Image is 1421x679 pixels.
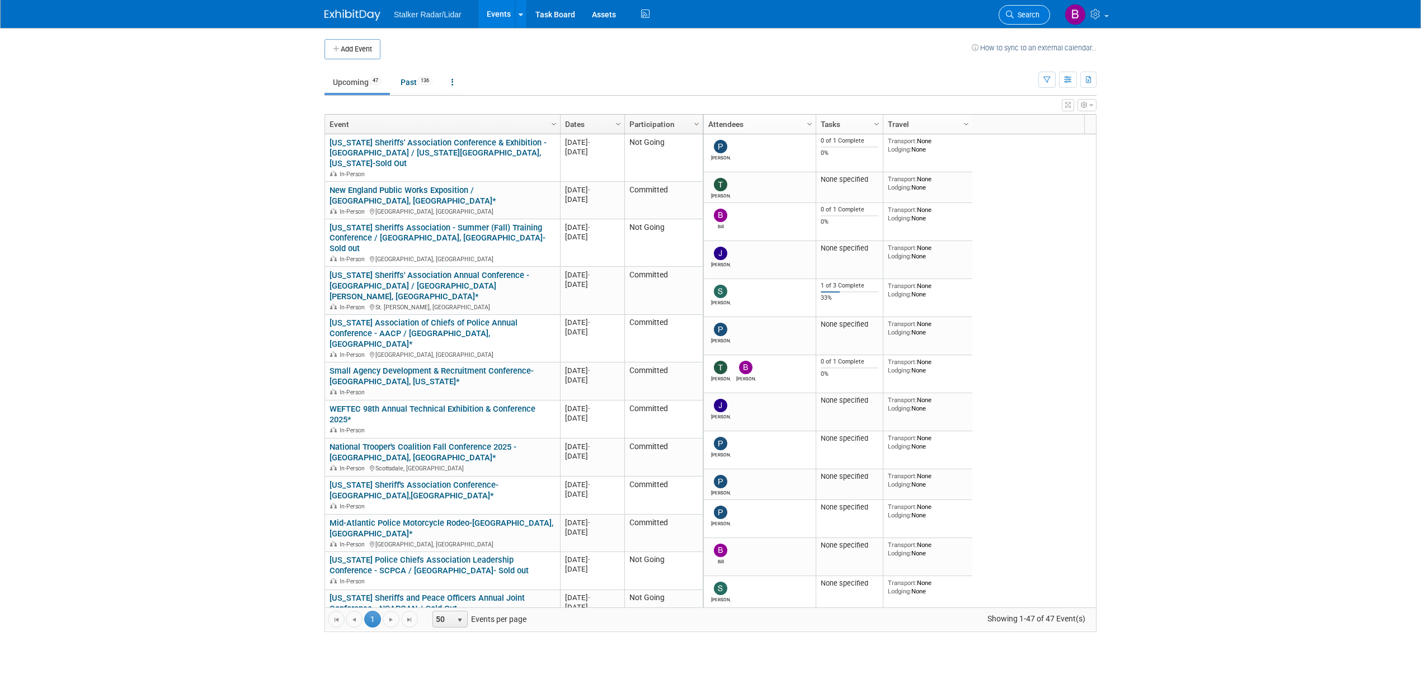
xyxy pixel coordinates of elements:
[588,271,590,279] span: -
[624,134,703,182] td: Not Going
[330,465,337,470] img: In-Person Event
[1014,11,1039,19] span: Search
[324,72,390,93] a: Upcoming47
[340,389,368,396] span: In-Person
[405,615,414,624] span: Go to the last page
[565,138,619,147] div: [DATE]
[588,318,590,327] span: -
[340,541,368,548] span: In-Person
[565,195,619,204] div: [DATE]
[872,120,881,129] span: Column Settings
[711,557,731,564] div: Bill Johnson
[821,244,879,253] div: None specified
[565,527,619,537] div: [DATE]
[394,10,462,19] span: Stalker Radar/Lidar
[888,320,917,328] span: Transport:
[565,280,619,289] div: [DATE]
[433,611,452,627] span: 50
[401,611,418,628] a: Go to the last page
[613,115,625,131] a: Column Settings
[565,602,619,612] div: [DATE]
[565,404,619,413] div: [DATE]
[417,77,432,85] span: 136
[821,175,879,184] div: None specified
[888,434,917,442] span: Transport:
[330,427,337,432] img: In-Person Event
[888,137,917,145] span: Transport:
[364,611,381,628] span: 1
[888,511,911,519] span: Lodging:
[692,120,701,129] span: Column Settings
[588,223,590,232] span: -
[888,137,968,153] div: None None
[888,175,917,183] span: Transport:
[588,555,590,564] span: -
[330,270,529,301] a: [US_STATE] Sheriffs' Association Annual Conference - [GEOGRAPHIC_DATA] / [GEOGRAPHIC_DATA][PERSON...
[714,544,727,557] img: Bill Johnson
[455,616,464,625] span: select
[736,374,756,381] div: Brooke Journet
[888,214,911,222] span: Lodging:
[330,503,337,508] img: In-Person Event
[624,182,703,219] td: Committed
[805,120,814,129] span: Column Settings
[330,206,555,216] div: [GEOGRAPHIC_DATA], [GEOGRAPHIC_DATA]
[888,290,911,298] span: Lodging:
[888,404,911,412] span: Lodging:
[888,358,917,366] span: Transport:
[714,437,727,450] img: Peter Bauer
[387,615,396,624] span: Go to the next page
[588,366,590,375] span: -
[711,260,731,267] div: Joe Bartels
[588,593,590,602] span: -
[548,115,561,131] a: Column Settings
[888,503,968,519] div: None None
[330,442,516,463] a: National Trooper's Coalition Fall Conference 2025 - [GEOGRAPHIC_DATA], [GEOGRAPHIC_DATA]*
[350,615,359,624] span: Go to the previous page
[821,358,879,366] div: 0 of 1 Complete
[324,39,380,59] button: Add Event
[888,282,968,298] div: None None
[711,336,731,343] div: Peter Bauer
[614,120,623,129] span: Column Settings
[711,450,731,458] div: Peter Bauer
[624,362,703,400] td: Committed
[624,552,703,590] td: Not Going
[821,282,879,290] div: 1 of 3 Complete
[565,518,619,527] div: [DATE]
[888,282,917,290] span: Transport:
[888,472,968,488] div: None None
[340,304,368,311] span: In-Person
[821,434,879,443] div: None specified
[330,318,517,349] a: [US_STATE] Association of Chiefs of Police Annual Conference - AACP / [GEOGRAPHIC_DATA], [GEOGRAP...
[821,137,879,145] div: 0 of 1 Complete
[565,593,619,602] div: [DATE]
[588,518,590,527] span: -
[624,590,703,628] td: Not Going
[330,541,337,546] img: In-Person Event
[804,115,816,131] a: Column Settings
[340,427,368,434] span: In-Person
[330,223,545,254] a: [US_STATE] Sheriffs Association - Summer (Fall) Training Conference / [GEOGRAPHIC_DATA], [GEOGRAP...
[383,611,399,628] a: Go to the next page
[340,256,368,263] span: In-Person
[565,480,619,489] div: [DATE]
[821,149,879,157] div: 0%
[711,488,731,496] div: Patrick Fagan
[888,206,968,222] div: None None
[588,138,590,147] span: -
[714,323,727,336] img: Peter Bauer
[565,442,619,451] div: [DATE]
[330,304,337,309] img: In-Person Event
[821,115,876,134] a: Tasks
[714,399,727,412] img: Joe Bartels
[330,138,547,169] a: [US_STATE] Sheriffs' Association Conference & Exhibition - [GEOGRAPHIC_DATA] / [US_STATE][GEOGRAP...
[549,120,558,129] span: Column Settings
[821,320,879,329] div: None specified
[330,185,496,206] a: New England Public Works Exposition / [GEOGRAPHIC_DATA], [GEOGRAPHIC_DATA]*
[565,115,617,134] a: Dates
[888,434,968,450] div: None None
[330,302,555,312] div: St. [PERSON_NAME], [GEOGRAPHIC_DATA]
[369,77,382,85] span: 47
[340,208,368,215] span: In-Person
